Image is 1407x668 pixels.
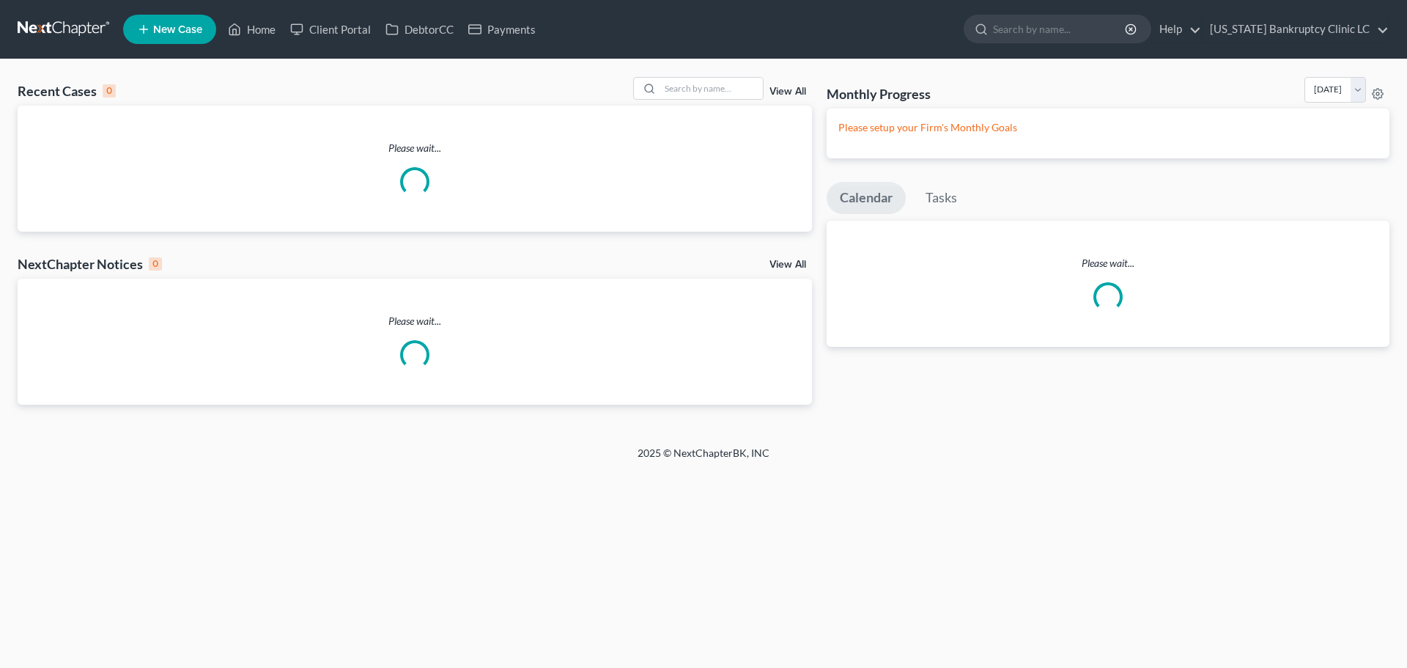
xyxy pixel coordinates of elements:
div: 2025 © NextChapterBK, INC [286,446,1121,472]
p: Please wait... [18,314,812,329]
p: Please wait... [827,256,1389,271]
div: 0 [149,257,162,271]
p: Please wait... [18,141,812,155]
input: Search by name... [993,15,1127,43]
a: View All [769,87,806,97]
span: New Case [153,24,202,35]
a: Client Portal [283,16,378,43]
input: Search by name... [660,78,763,99]
a: Home [221,16,283,43]
a: Payments [461,16,543,43]
div: 0 [103,84,116,98]
a: Tasks [912,182,970,214]
a: View All [769,260,806,270]
a: Calendar [827,182,906,214]
a: Help [1152,16,1201,43]
h3: Monthly Progress [827,85,931,103]
p: Please setup your Firm's Monthly Goals [838,120,1378,135]
div: NextChapter Notices [18,255,162,273]
a: [US_STATE] Bankruptcy Clinic LC [1203,16,1389,43]
a: DebtorCC [378,16,461,43]
div: Recent Cases [18,82,116,100]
